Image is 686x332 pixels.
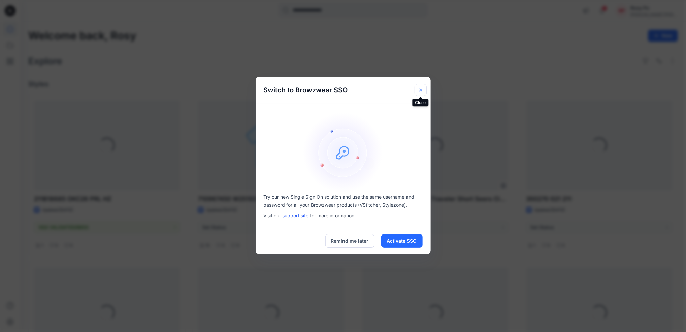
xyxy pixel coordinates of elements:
button: Remind me later [325,234,374,248]
img: onboarding-sz2.46497b1a466840e1406823e529e1e164.svg [303,112,384,193]
p: Visit our for more information [264,212,423,219]
button: Activate SSO [381,234,423,248]
button: Close [415,84,427,96]
a: support site [283,213,309,218]
h5: Switch to Browzwear SSO [256,77,356,104]
p: Try our new Single Sign On solution and use the same username and password for all your Browzwear... [264,193,423,209]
